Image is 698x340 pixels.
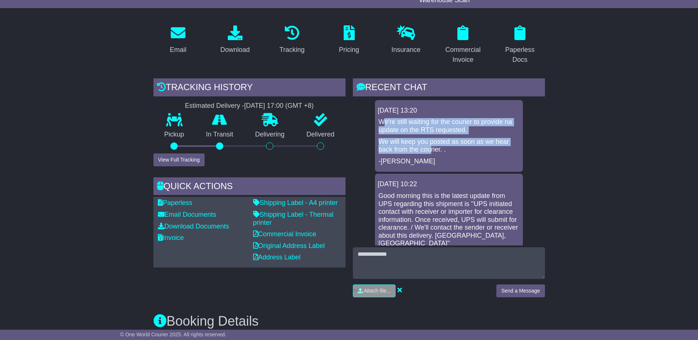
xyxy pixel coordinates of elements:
a: Commercial Invoice [253,230,316,238]
p: We're still waiting for the courier to provide na update on the RTS requested. [379,118,519,134]
div: [DATE] 17:00 (GMT +8) [244,102,314,110]
a: Email [165,23,191,57]
p: -[PERSON_NAME] [379,157,519,166]
div: Tracking [279,45,304,55]
a: Download [216,23,255,57]
div: Insurance [391,45,421,55]
a: Commercial Invoice [438,23,488,67]
a: Invoice [158,234,184,241]
button: Send a Message [496,284,545,297]
div: Estimated Delivery - [153,102,346,110]
p: Delivering [244,131,296,139]
a: Shipping Label - A4 printer [253,199,338,206]
div: Paperless Docs [500,45,540,65]
p: Pickup [153,131,195,139]
div: Quick Actions [153,177,346,197]
div: Email [170,45,186,55]
div: [DATE] 13:20 [378,107,520,115]
button: View Full Tracking [153,153,205,166]
a: Paperless [158,199,192,206]
a: Download Documents [158,223,229,230]
p: We will keep you posted as soon as we hear back from the courier. . [379,138,519,154]
a: Tracking [274,23,309,57]
a: Insurance [387,23,425,57]
a: Paperless Docs [495,23,545,67]
p: Delivered [295,131,346,139]
div: [DATE] 10:22 [378,180,520,188]
div: Download [220,45,250,55]
div: RECENT CHAT [353,78,545,98]
div: Tracking history [153,78,346,98]
a: Shipping Label - Thermal printer [253,211,334,226]
p: In Transit [195,131,244,139]
div: Pricing [339,45,359,55]
a: Pricing [334,23,364,57]
a: Address Label [253,254,301,261]
p: Good morning this is the latest update from UPS regarding this shipment is ''UPS initiated contac... [379,192,519,248]
span: © One World Courier 2025. All rights reserved. [120,332,226,337]
a: Email Documents [158,211,216,218]
div: Commercial Invoice [443,45,483,65]
a: Original Address Label [253,242,325,249]
h3: Booking Details [153,314,545,329]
